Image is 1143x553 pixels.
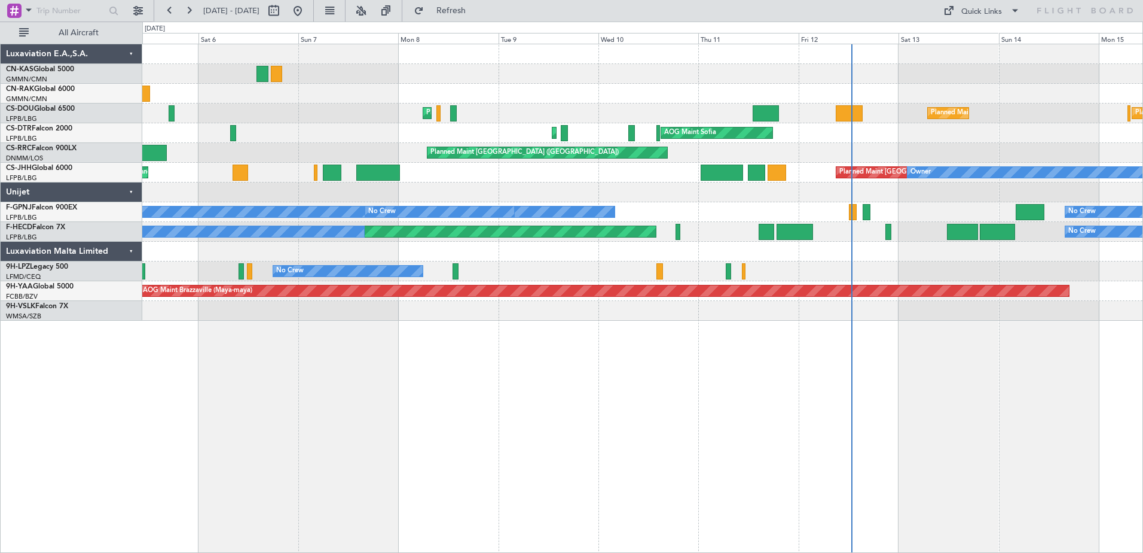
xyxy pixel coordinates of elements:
a: CN-KASGlobal 5000 [6,66,74,73]
div: No Crew [368,203,396,221]
div: Planned Maint [GEOGRAPHIC_DATA] ([GEOGRAPHIC_DATA]) [430,144,619,162]
a: GMMN/CMN [6,95,47,104]
a: FCBB/BZV [6,292,38,301]
a: LFPB/LBG [6,233,37,242]
div: Owner [910,163,931,181]
div: Sat 6 [198,33,298,44]
div: Tue 9 [499,33,598,44]
span: CS-JHH [6,165,32,172]
div: Fri 12 [799,33,898,44]
button: All Aircraft [13,23,130,42]
div: Planned Maint [GEOGRAPHIC_DATA] ([GEOGRAPHIC_DATA]) [839,163,1028,181]
div: Sun 7 [298,33,398,44]
a: LFPB/LBG [6,213,37,222]
div: Quick Links [961,6,1002,18]
span: CN-RAK [6,86,34,93]
span: CS-DOU [6,105,34,113]
div: Planned Maint [GEOGRAPHIC_DATA] ([GEOGRAPHIC_DATA]) [426,104,615,122]
a: F-HECDFalcon 7X [6,224,65,231]
div: Sun 14 [999,33,1099,44]
a: LFPB/LBG [6,134,37,143]
span: Refresh [426,7,476,15]
a: CS-JHHGlobal 6000 [6,165,72,172]
span: F-GPNJ [6,204,32,211]
a: DNMM/LOS [6,154,43,163]
span: 9H-VSLK [6,303,35,310]
div: Sat 13 [898,33,998,44]
a: GMMN/CMN [6,75,47,84]
a: 9H-LPZLegacy 500 [6,263,68,271]
div: Mon 8 [398,33,498,44]
span: CS-RRC [6,145,32,152]
a: 9H-VSLKFalcon 7X [6,303,68,310]
a: LFPB/LBG [6,114,37,123]
span: CN-KAS [6,66,33,73]
span: All Aircraft [31,29,126,37]
div: Planned Maint [GEOGRAPHIC_DATA] ([GEOGRAPHIC_DATA]) [931,104,1119,122]
div: Planned Maint Mugla ([GEOGRAPHIC_DATA]) [555,124,694,142]
span: CS-DTR [6,125,32,132]
a: CS-RRCFalcon 900LX [6,145,77,152]
div: AOG Maint Brazzaville (Maya-maya) [143,282,252,300]
a: CS-DTRFalcon 2000 [6,125,72,132]
div: AOG Maint Sofia [664,124,716,142]
a: 9H-YAAGlobal 5000 [6,283,74,290]
span: 9H-LPZ [6,263,30,271]
span: 9H-YAA [6,283,33,290]
div: No Crew [276,262,304,280]
a: LFPB/LBG [6,174,37,183]
span: [DATE] - [DATE] [203,5,259,16]
div: No Crew [1068,203,1096,221]
span: F-HECD [6,224,32,231]
div: Thu 11 [698,33,798,44]
div: No Crew [1068,223,1096,241]
button: Quick Links [937,1,1026,20]
div: [DATE] [145,24,165,34]
a: CS-DOUGlobal 6500 [6,105,75,113]
input: Trip Number [36,2,105,20]
a: WMSA/SZB [6,312,41,321]
a: LFMD/CEQ [6,272,41,281]
div: Fri 5 [98,33,198,44]
a: CN-RAKGlobal 6000 [6,86,75,93]
button: Refresh [408,1,480,20]
a: F-GPNJFalcon 900EX [6,204,77,211]
div: Wed 10 [598,33,698,44]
